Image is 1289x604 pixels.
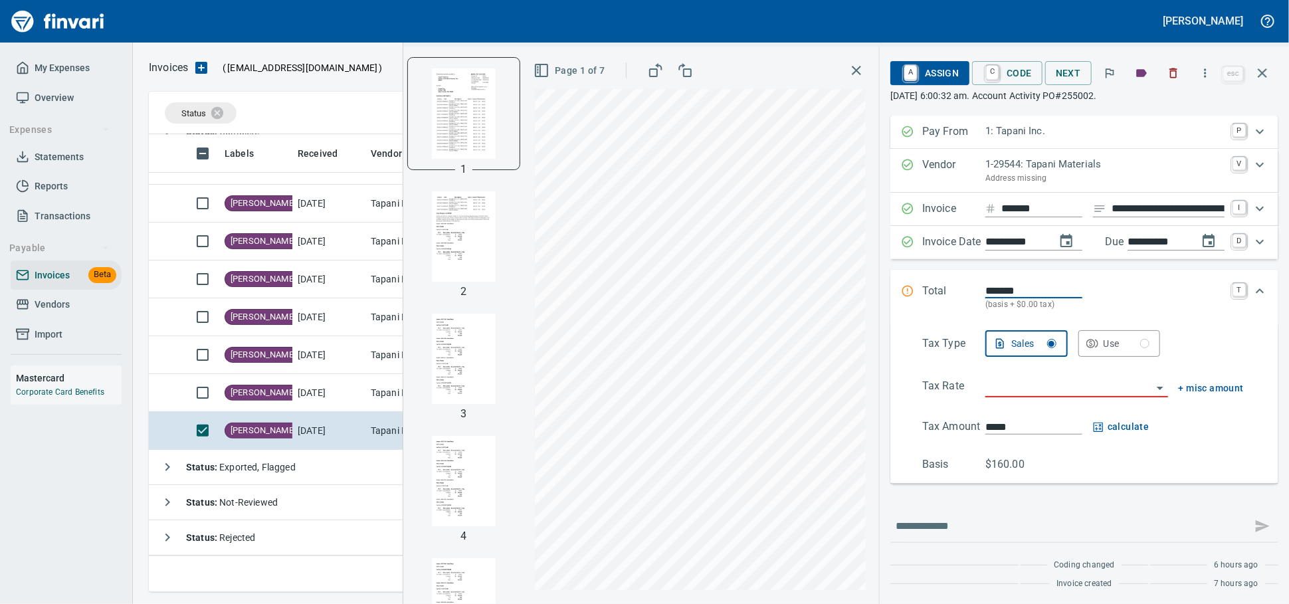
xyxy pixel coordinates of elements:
[1214,577,1258,591] span: 7 hours ago
[149,60,188,76] p: Invoices
[901,62,959,84] span: Assign
[460,284,466,300] p: 2
[1095,58,1124,88] button: Flag
[1246,510,1278,542] span: This records your message into the invoice and notifies anyone mentioned
[1233,157,1246,170] a: V
[1104,336,1150,352] div: Use
[922,124,985,141] p: Pay From
[922,419,985,435] p: Tax Amount
[1179,380,1244,397] button: + misc amount
[292,185,365,223] td: [DATE]
[35,90,74,106] span: Overview
[419,68,509,159] img: Page 1
[225,197,301,210] span: [PERSON_NAME]
[1127,58,1156,88] button: Labels
[225,425,301,437] span: [PERSON_NAME]
[35,178,68,195] span: Reports
[9,240,110,256] span: Payable
[922,283,985,312] p: Total
[922,378,985,397] p: Tax Rate
[890,61,969,85] button: AAssign
[1045,61,1092,86] button: Next
[890,193,1278,226] div: Expand
[890,270,1278,325] div: Expand
[186,532,219,543] strong: Status :
[225,311,301,324] span: [PERSON_NAME]
[922,234,985,251] p: Invoice Date
[531,58,610,83] button: Page 1 of 7
[365,374,498,412] td: Tapani Materials (1-29544)
[188,60,215,76] button: Upload an Invoice
[292,374,365,412] td: [DATE]
[419,436,509,526] img: Page 4
[226,61,379,74] span: [EMAIL_ADDRESS][DOMAIN_NAME]
[35,208,90,225] span: Transactions
[985,298,1225,312] p: (basis + $0.00 tax)
[11,290,122,320] a: Vendors
[1223,66,1243,81] a: esc
[1193,225,1225,257] button: change due date
[890,149,1278,193] div: Expand
[186,462,296,472] span: Exported, Flagged
[985,124,1225,139] p: 1: Tapani Inc.
[365,260,498,298] td: Tapani Materials (1-29544)
[186,462,219,472] strong: Status :
[922,157,985,185] p: Vendor
[972,61,1042,85] button: CCode
[1191,58,1220,88] button: More
[371,146,432,161] span: Vendor / From
[1233,124,1246,137] a: P
[890,116,1278,149] div: Expand
[922,201,985,218] p: Invoice
[1233,283,1246,296] a: T
[298,146,338,161] span: Received
[1105,234,1168,250] p: Due
[11,320,122,350] a: Import
[11,53,122,83] a: My Expenses
[922,456,985,472] p: Basis
[365,223,498,260] td: Tapani Materials (1-29544)
[165,102,237,124] div: Status
[986,65,999,80] a: C
[186,497,219,508] strong: Status :
[1159,58,1188,88] button: Discard
[985,172,1225,185] p: Address missing
[365,412,498,450] td: Tapani Materials (1-29544)
[536,62,605,79] span: Page 1 of 7
[225,235,301,248] span: [PERSON_NAME]
[35,296,70,313] span: Vendors
[11,83,122,113] a: Overview
[35,149,84,165] span: Statements
[1078,330,1161,357] button: Use
[292,260,365,298] td: [DATE]
[1011,336,1056,352] div: Sales
[35,60,90,76] span: My Expenses
[460,528,466,544] p: 4
[1093,202,1106,215] svg: Invoice description
[1163,14,1243,28] h5: [PERSON_NAME]
[225,146,254,161] span: Labels
[985,157,1225,172] p: 1-29544: Tapani Materials
[985,330,1068,357] button: Sales
[11,142,122,172] a: Statements
[460,406,466,422] p: 3
[365,336,498,374] td: Tapani Materials (1-29544)
[419,314,509,404] img: Page 3
[365,185,498,223] td: Tapani Materials (1-29544)
[460,161,466,177] p: 1
[35,326,62,343] span: Import
[1093,419,1149,435] button: calculate
[1220,57,1278,89] span: Close invoice
[904,65,917,80] a: A
[419,191,509,282] img: Page 2
[371,146,449,161] span: Vendor / From
[1056,577,1112,591] span: Invoice created
[11,201,122,231] a: Transactions
[11,171,122,201] a: Reports
[985,201,996,217] svg: Invoice number
[985,456,1048,472] p: $160.00
[292,298,365,336] td: [DATE]
[16,371,122,385] h6: Mastercard
[8,5,108,37] img: Finvari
